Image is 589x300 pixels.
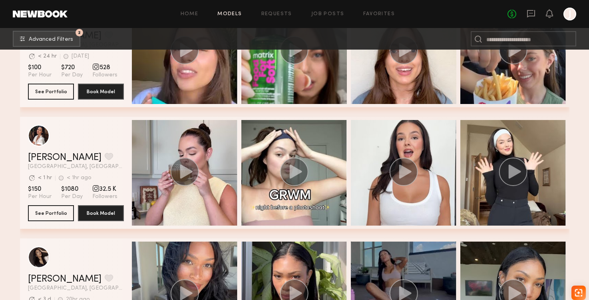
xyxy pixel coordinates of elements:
[28,164,124,170] span: [GEOGRAPHIC_DATA], [GEOGRAPHIC_DATA]
[28,153,101,162] a: [PERSON_NAME]
[217,12,242,17] a: Models
[28,205,74,221] button: See Portfolio
[28,286,124,291] span: [GEOGRAPHIC_DATA], [GEOGRAPHIC_DATA]
[92,185,117,193] span: 32.5 K
[261,12,292,17] a: Requests
[28,84,74,100] button: See Portfolio
[28,185,52,193] span: $150
[28,193,52,200] span: Per Hour
[38,175,52,181] div: < 1 hr
[61,193,83,200] span: Per Day
[311,12,344,17] a: Job Posts
[13,31,80,47] button: 2Advanced Filters
[61,64,83,72] span: $720
[28,72,52,79] span: Per Hour
[28,64,52,72] span: $100
[61,72,83,79] span: Per Day
[78,205,124,221] button: Book Model
[38,54,57,59] div: < 24 hr
[563,8,576,20] a: J
[28,274,101,284] a: [PERSON_NAME]
[181,12,199,17] a: Home
[92,72,117,79] span: Followers
[72,54,89,59] div: [DATE]
[92,64,117,72] span: 528
[61,185,83,193] span: $1080
[78,84,124,100] button: Book Model
[29,37,73,42] span: Advanced Filters
[92,193,117,200] span: Followers
[78,31,81,34] span: 2
[67,175,92,181] div: < 1hr ago
[363,12,395,17] a: Favorites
